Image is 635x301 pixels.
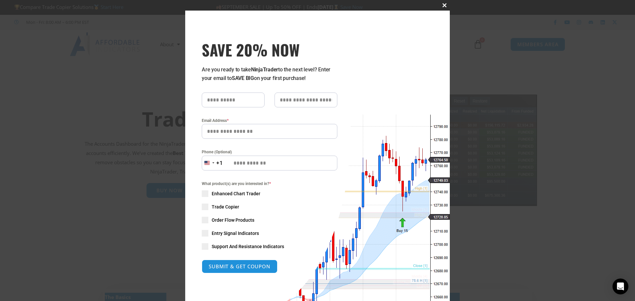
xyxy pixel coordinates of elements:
div: +1 [216,159,223,168]
label: Enhanced Chart Trader [202,190,337,197]
strong: NinjaTrader [251,66,278,73]
span: Entry Signal Indicators [212,230,259,237]
label: Support And Resistance Indicators [202,243,337,250]
div: Open Intercom Messenger [613,279,628,294]
strong: SAVE BIG [232,75,254,81]
span: What product(s) are you interested in? [202,180,337,187]
label: Entry Signal Indicators [202,230,337,237]
span: Order Flow Products [212,217,254,223]
p: Are you ready to take to the next level? Enter your email to on your first purchase! [202,65,337,83]
label: Phone (Optional) [202,149,337,155]
span: Trade Copier [212,204,239,210]
label: Email Address [202,117,337,124]
button: SUBMIT & GET COUPON [202,260,277,273]
span: Support And Resistance Indicators [212,243,284,250]
span: Enhanced Chart Trader [212,190,260,197]
h3: SAVE 20% NOW [202,40,337,59]
label: Order Flow Products [202,217,337,223]
label: Trade Copier [202,204,337,210]
button: Selected country [202,156,223,170]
